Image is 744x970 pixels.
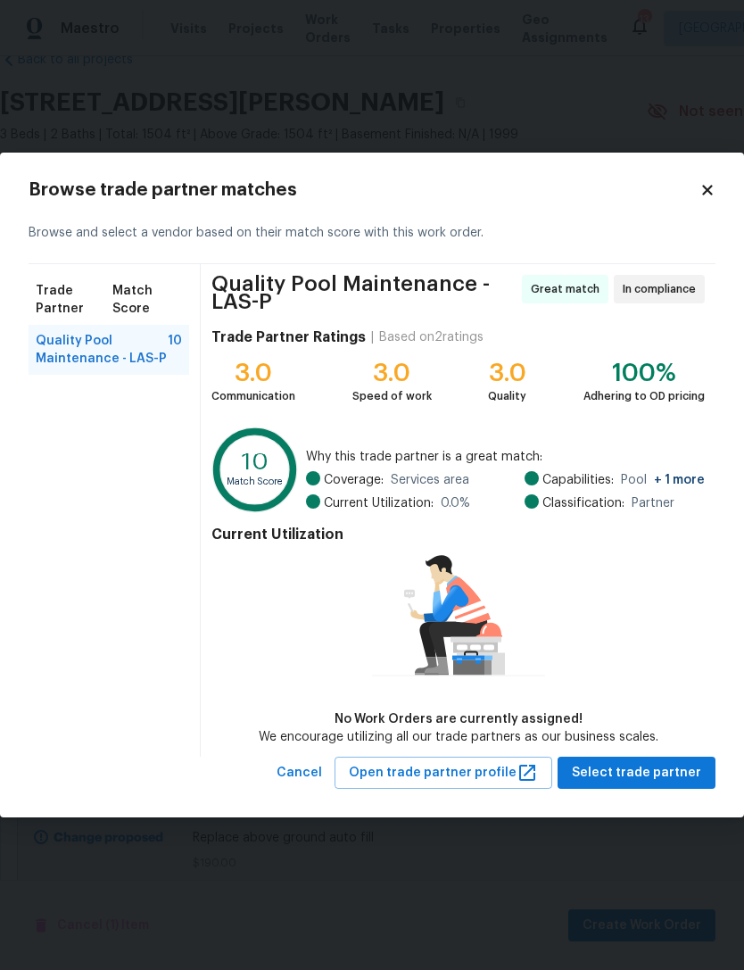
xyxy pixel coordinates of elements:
[36,332,168,368] span: Quality Pool Maintenance - LAS-P
[211,328,366,346] h4: Trade Partner Ratings
[259,710,658,728] div: No Work Orders are currently assigned!
[112,282,182,318] span: Match Score
[366,328,379,346] div: |
[542,494,624,512] span: Classification:
[352,364,432,382] div: 3.0
[379,328,484,346] div: Based on 2 ratings
[349,762,538,784] span: Open trade partner profile
[277,762,322,784] span: Cancel
[488,364,526,382] div: 3.0
[572,762,701,784] span: Select trade partner
[29,203,715,264] div: Browse and select a vendor based on their match score with this work order.
[623,280,703,298] span: In compliance
[29,181,699,199] h2: Browse trade partner matches
[306,448,705,466] span: Why this trade partner is a great match:
[36,282,112,318] span: Trade Partner
[542,471,614,489] span: Capabilities:
[441,494,470,512] span: 0.0 %
[632,494,674,512] span: Partner
[269,757,329,790] button: Cancel
[583,387,705,405] div: Adhering to OD pricing
[324,494,434,512] span: Current Utilization:
[335,757,552,790] button: Open trade partner profile
[242,450,269,474] text: 10
[259,728,658,746] div: We encourage utilizing all our trade partners as our business scales.
[621,471,705,489] span: Pool
[558,757,715,790] button: Select trade partner
[531,280,607,298] span: Great match
[352,387,432,405] div: Speed of work
[168,332,182,368] span: 10
[488,387,526,405] div: Quality
[583,364,705,382] div: 100%
[324,471,384,489] span: Coverage:
[391,471,469,489] span: Services area
[211,364,295,382] div: 3.0
[227,476,284,485] text: Match Score
[211,526,705,543] h4: Current Utilization
[211,275,517,311] span: Quality Pool Maintenance - LAS-P
[654,474,705,486] span: + 1 more
[211,387,295,405] div: Communication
